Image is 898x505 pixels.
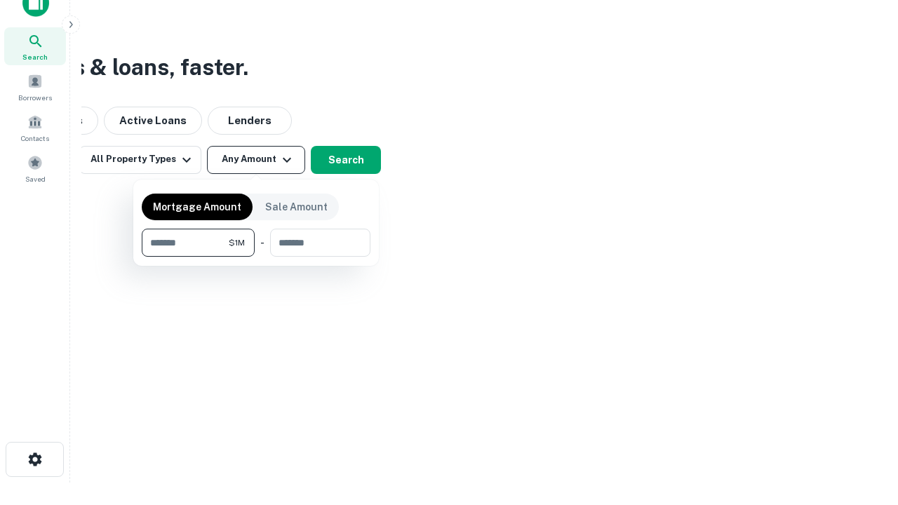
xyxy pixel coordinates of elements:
[229,236,245,249] span: $1M
[260,229,264,257] div: -
[265,199,328,215] p: Sale Amount
[153,199,241,215] p: Mortgage Amount
[828,393,898,460] iframe: Chat Widget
